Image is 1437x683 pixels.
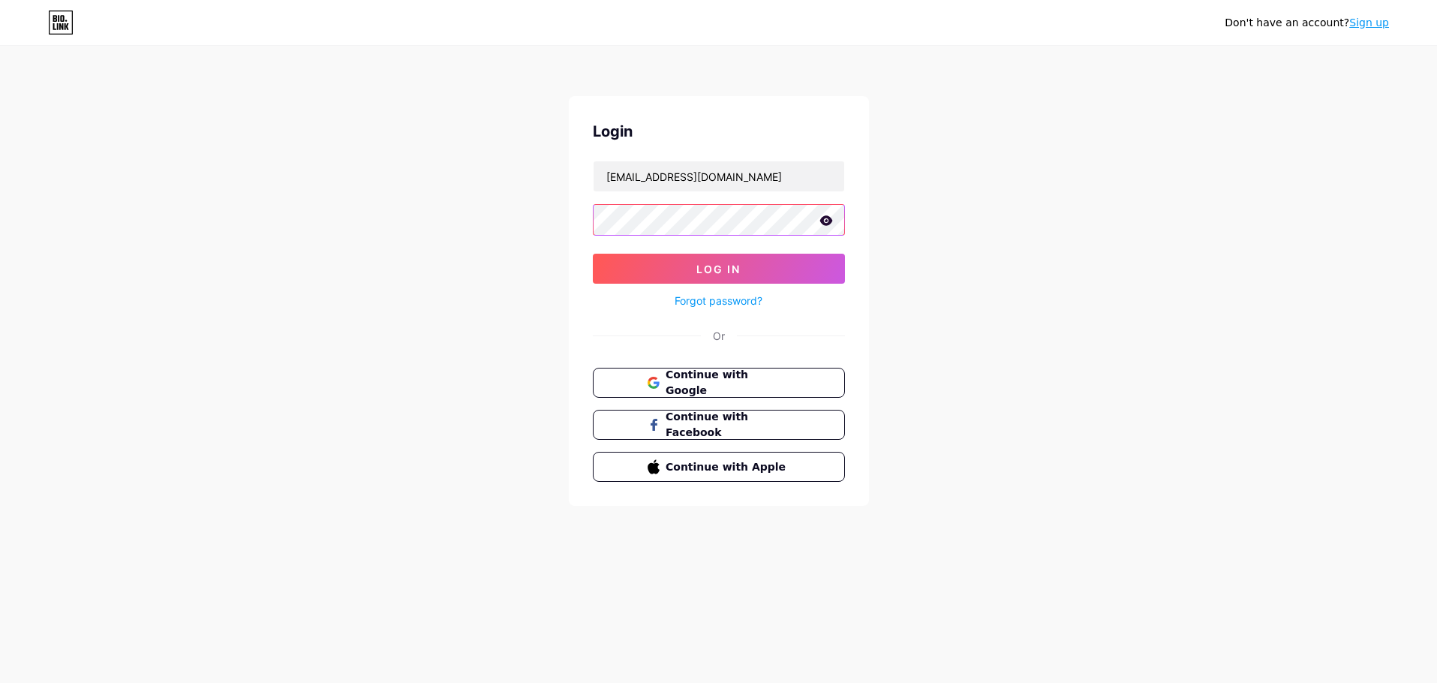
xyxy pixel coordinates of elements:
input: Username [594,161,844,191]
div: Login [593,120,845,143]
button: Continue with Google [593,368,845,398]
button: Continue with Apple [593,452,845,482]
span: Continue with Facebook [666,409,789,441]
div: Don't have an account? [1225,15,1389,31]
button: Log In [593,254,845,284]
div: Or [713,328,725,344]
span: Log In [696,263,741,275]
span: Continue with Apple [666,459,789,475]
a: Forgot password? [675,293,762,308]
button: Continue with Facebook [593,410,845,440]
span: Continue with Google [666,367,789,399]
a: Sign up [1349,17,1389,29]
